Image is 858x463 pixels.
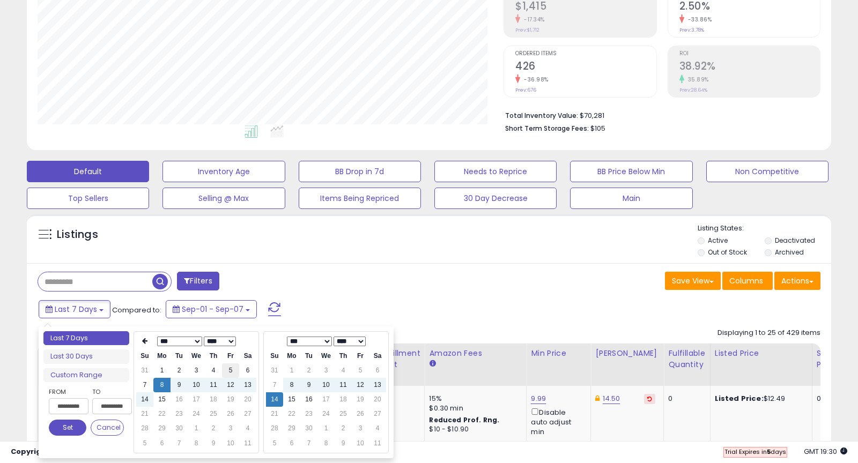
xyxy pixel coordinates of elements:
button: Columns [722,272,773,290]
th: Mo [283,349,300,363]
small: -33.86% [684,16,712,24]
th: Tu [300,349,317,363]
td: 5 [266,436,283,451]
li: Last 30 Days [43,349,129,364]
button: 30 Day Decrease [434,188,557,209]
td: 16 [300,392,317,407]
td: 11 [335,378,352,392]
td: 2 [335,421,352,436]
a: 14.50 [603,393,620,404]
button: Set [49,420,86,436]
td: 15 [283,392,300,407]
td: 4 [239,421,256,436]
small: Prev: $1,712 [515,27,539,33]
div: Min Price [531,348,586,359]
span: ROI [679,51,820,57]
label: From [49,386,86,397]
div: Amazon Fees [429,348,522,359]
td: 14 [136,392,153,407]
td: 7 [136,378,153,392]
td: 9 [335,436,352,451]
span: $105 [590,123,605,133]
td: 30 [300,421,317,436]
td: 2 [205,421,222,436]
button: Cancel [91,420,124,436]
button: Last 7 Days [39,300,110,318]
td: 19 [222,392,239,407]
td: 2 [300,363,317,378]
td: 3 [222,421,239,436]
small: 35.89% [684,76,709,84]
td: 25 [335,407,352,421]
td: 1 [317,421,335,436]
td: 13 [239,378,256,392]
td: 17 [188,392,205,407]
div: Displaying 1 to 25 of 429 items [718,328,820,338]
small: Prev: 676 [515,87,536,93]
th: We [317,349,335,363]
td: 4 [205,363,222,378]
label: Active [708,236,728,245]
td: 10 [317,378,335,392]
td: 9 [300,378,317,392]
th: Mo [153,349,171,363]
label: Archived [775,248,804,257]
div: Fulfillable Quantity [668,348,705,370]
li: Custom Range [43,368,129,383]
td: 3 [352,421,369,436]
td: 22 [283,407,300,421]
li: Last 7 Days [43,331,129,346]
td: 12 [352,378,369,392]
label: Deactivated [775,236,815,245]
th: Su [136,349,153,363]
div: $0.30 min [429,404,518,413]
a: 9.99 [531,393,546,404]
button: Needs to Reprice [434,161,557,182]
th: Sa [369,349,386,363]
div: $12.49 [715,394,804,404]
td: 26 [222,407,239,421]
b: Listed Price: [715,393,764,404]
button: Main [570,188,692,209]
td: 1 [188,421,205,436]
td: 2 [171,363,188,378]
span: Columns [729,275,763,286]
th: Th [335,349,352,363]
td: 12 [222,378,239,392]
td: 26 [352,407,369,421]
b: Total Inventory Value: [505,111,578,120]
td: 6 [283,436,300,451]
h2: 426 [515,60,656,74]
div: Fulfillment Cost [379,348,420,370]
td: 27 [369,407,386,421]
td: 8 [153,378,171,392]
button: Selling @ Max [162,188,285,209]
td: 28 [136,421,153,436]
button: Non Competitive [706,161,829,182]
td: 6 [239,363,256,378]
div: 0.00 [817,394,834,404]
button: BB Price Below Min [570,161,692,182]
span: Trial Expires in days [724,447,786,456]
td: 6 [369,363,386,378]
span: 2025-09-15 19:30 GMT [804,446,847,457]
td: 28 [266,421,283,436]
div: $10 - $10.90 [429,425,518,434]
h2: 38.92% [679,60,820,74]
h5: Listings [57,227,98,242]
div: 3.68 [379,394,416,404]
b: 5 [767,447,771,456]
td: 9 [205,436,222,451]
td: 3 [317,363,335,378]
button: Inventory Age [162,161,285,182]
small: -17.34% [520,16,545,24]
td: 20 [369,392,386,407]
strong: Copyright [11,446,50,457]
td: 24 [188,407,205,421]
small: Prev: 3.78% [679,27,704,33]
div: 15% [429,394,518,404]
td: 11 [239,436,256,451]
span: Last 7 Days [55,304,97,315]
td: 23 [300,407,317,421]
small: -36.98% [520,76,549,84]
